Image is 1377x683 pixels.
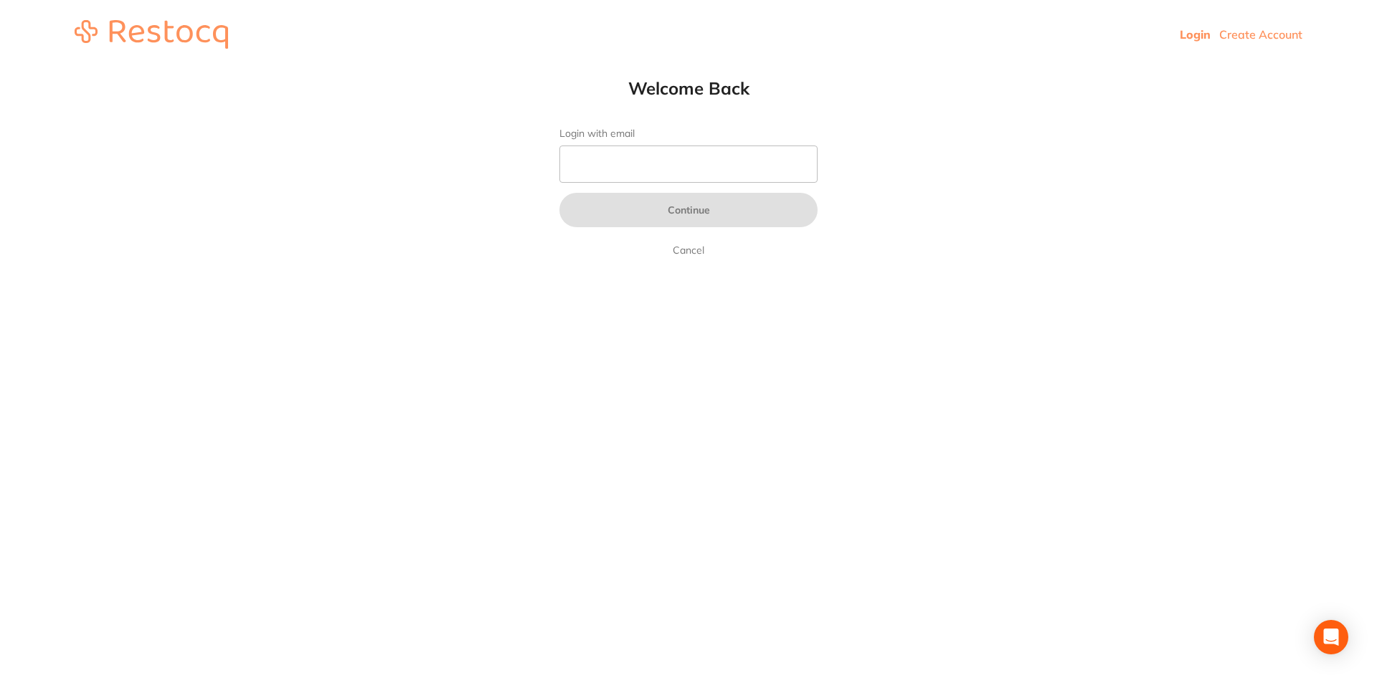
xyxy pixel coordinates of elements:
button: Continue [559,193,818,227]
a: Create Account [1219,27,1302,42]
a: Cancel [670,242,707,259]
label: Login with email [559,128,818,140]
h1: Welcome Back [531,77,846,99]
a: Login [1180,27,1211,42]
img: restocq_logo.svg [75,20,228,49]
div: Open Intercom Messenger [1314,620,1348,654]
